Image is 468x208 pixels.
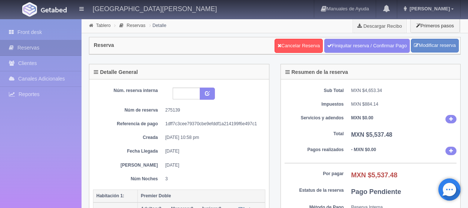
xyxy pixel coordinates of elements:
dt: Estatus de la reserva [285,187,344,194]
dt: [PERSON_NAME] [99,162,158,168]
img: Getabed [41,7,67,13]
h4: [GEOGRAPHIC_DATA][PERSON_NAME] [93,4,217,13]
dt: Pagos realizados [285,147,344,153]
b: Pago Pendiente [351,188,401,195]
dd: MXN $4,653.34 [351,88,457,94]
a: Finiquitar reserva / Confirmar Pago [324,39,410,53]
dt: Total [285,131,344,137]
a: Tablero [96,23,110,28]
dd: 275139 [165,107,260,113]
dd: MXN $884.14 [351,101,457,108]
dt: Núm. reserva interna [99,88,158,94]
span: [PERSON_NAME] [408,6,450,11]
dt: Fecha Llegada [99,148,158,154]
b: MXN $0.00 [351,115,374,120]
b: - MXN $0.00 [351,147,376,152]
dd: [DATE] [165,162,260,168]
dt: Núm Noches [99,176,158,182]
dt: Núm de reserva [99,107,158,113]
dt: Impuestos [285,101,344,108]
dt: Servicios y adendos [285,115,344,121]
dd: 3 [165,176,260,182]
button: Primeros pasos [410,18,460,33]
a: Descargar Recibo [353,18,406,33]
th: Premier Doble [138,190,265,202]
dd: [DATE] 10:58 pm [165,134,260,141]
h4: Detalle General [94,69,138,75]
img: Getabed [22,2,37,17]
a: Cancelar Reserva [275,39,323,53]
dt: Por pagar [285,171,344,177]
b: MXN $5,537.48 [351,171,398,179]
a: Reservas [127,23,146,28]
a: Modificar reserva [411,39,459,52]
b: MXN $5,537.48 [351,132,392,138]
h4: Resumen de la reserva [285,69,348,75]
b: Habitación 1: [96,193,124,198]
dt: Sub Total [285,88,344,94]
h4: Reserva [94,42,114,48]
dd: 1dff7c3cee79370cbe9efddf1a214199f6e497c1 [165,121,260,127]
dt: Referencia de pago [99,121,158,127]
li: Detalle [147,22,168,29]
dt: Creada [99,134,158,141]
dd: [DATE] [165,148,260,154]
